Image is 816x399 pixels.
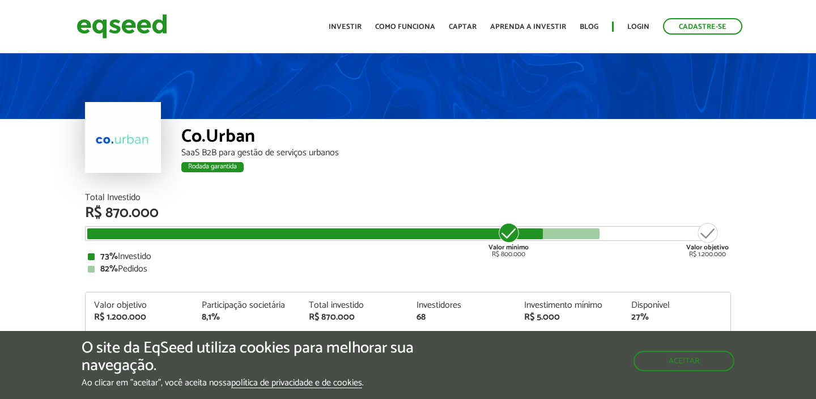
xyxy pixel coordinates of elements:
strong: Valor objetivo [686,242,729,253]
div: R$ 800.000 [487,222,530,258]
strong: 82% [100,261,118,277]
div: Investimento mínimo [524,301,615,310]
div: SaaS B2B para gestão de serviços urbanos [181,148,731,158]
div: Participação societária [202,301,292,310]
a: Captar [449,23,477,31]
div: Investidores [416,301,507,310]
div: Total investido [309,301,399,310]
a: Investir [329,23,362,31]
div: Co.Urban [181,128,731,148]
div: Investido [88,252,728,261]
div: 68 [416,313,507,322]
a: Login [627,23,649,31]
div: 8,1% [202,313,292,322]
div: 27% [631,313,722,322]
a: Como funciona [375,23,435,31]
a: política de privacidade e de cookies [231,379,362,388]
a: Blog [580,23,598,31]
div: Rodada garantida [181,162,244,172]
strong: Valor mínimo [488,242,529,253]
div: Disponível [631,301,722,310]
div: Pedidos [88,265,728,274]
a: Cadastre-se [663,18,742,35]
div: Total Investido [85,193,731,202]
div: Valor objetivo [94,301,185,310]
div: R$ 870.000 [309,313,399,322]
div: R$ 1.200.000 [94,313,185,322]
div: R$ 870.000 [85,206,731,220]
h5: O site da EqSeed utiliza cookies para melhorar sua navegação. [82,339,473,375]
strong: 73% [100,249,118,264]
div: R$ 5.000 [524,313,615,322]
button: Aceitar [634,351,734,371]
p: Ao clicar em "aceitar", você aceita nossa . [82,377,473,388]
a: Aprenda a investir [490,23,566,31]
div: R$ 1.200.000 [686,222,729,258]
img: EqSeed [76,11,167,41]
